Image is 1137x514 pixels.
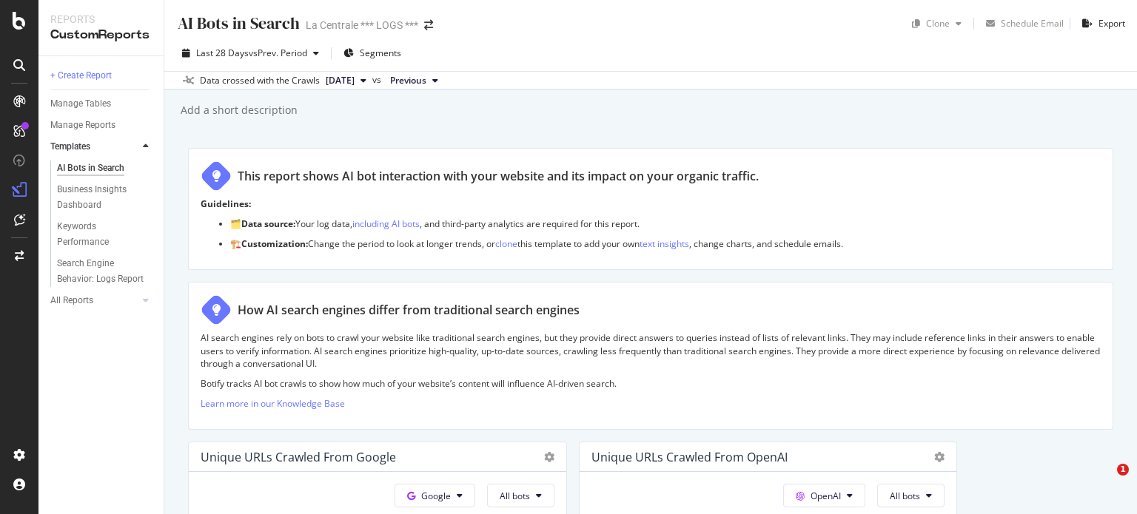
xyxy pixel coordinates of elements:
a: AI Bots in Search [57,160,153,176]
span: Last 28 Days [196,47,249,59]
p: AI search engines rely on bots to crawl your website like traditional search engines, but they pr... [201,331,1101,369]
button: OpenAI [783,484,865,507]
span: 1 [1117,464,1129,476]
div: AI Bots in Search [57,160,124,176]
a: + Create Report [50,68,153,84]
strong: Data source: [241,217,295,230]
span: Segments [360,47,401,59]
a: Business Insights Dashboard [57,182,153,213]
div: Schedule Email [1001,17,1064,30]
span: Google [421,490,451,502]
div: How AI search engines differ from traditional search engines [238,302,580,319]
div: Manage Reports [50,118,115,133]
div: Export [1099,17,1125,30]
div: Unique URLs Crawled from OpenAI [591,450,788,464]
div: Keywords Performance [57,219,140,250]
div: Add a short description [179,103,298,118]
button: Previous [384,72,444,89]
div: Templates [50,139,90,155]
span: 2025 Jan. 7th [326,74,355,87]
span: OpenAI [811,490,841,502]
div: How AI search engines differ from traditional search enginesAI search engines rely on bots to cra... [188,282,1113,430]
div: Manage Tables [50,96,111,112]
div: This report shows AI bot interaction with your website and its impact on your organic traffic. [238,168,759,185]
a: clone [495,237,517,250]
button: Clone [906,12,967,35]
p: 🏗️ Change the period to look at longer trends, or this template to add your own , change charts, ... [230,237,1101,250]
a: Templates [50,139,138,155]
a: Manage Tables [50,96,153,112]
div: arrow-right-arrow-left [424,20,433,30]
div: Business Insights Dashboard [57,182,142,213]
button: All bots [487,484,554,507]
span: All bots [500,490,530,502]
span: Previous [390,74,426,87]
button: Schedule Email [980,12,1064,35]
a: All Reports [50,293,138,308]
div: Reports [50,12,152,27]
span: vs [372,73,384,87]
span: All bots [890,490,920,502]
div: All Reports [50,293,93,308]
div: Data crossed with the Crawls [200,74,320,87]
button: Google [395,484,475,507]
a: text insights [640,237,689,250]
button: All bots [877,484,945,507]
div: CustomReports [50,27,152,44]
button: Last 28 DaysvsPrev. Period [176,41,325,65]
a: Learn more in our Knowledge Base [201,397,345,410]
div: This report shows AI bot interaction with your website and its impact on your organic traffic.Gui... [188,148,1113,270]
span: vs Prev. Period [249,47,307,59]
a: Manage Reports [50,118,153,133]
div: + Create Report [50,68,112,84]
button: Segments [338,41,407,65]
a: Search Engine Behavior: Logs Report [57,256,153,287]
a: Keywords Performance [57,219,153,250]
iframe: Intercom live chat [1087,464,1122,499]
strong: Guidelines: [201,197,251,210]
div: Unique URLs Crawled from Google [201,450,396,464]
p: Botify tracks AI bot crawls to show how much of your website’s content will influence AI-driven s... [201,377,1101,390]
a: including AI bots [352,217,420,230]
div: AI Bots in Search [176,12,300,35]
div: Search Engine Behavior: Logs Report [57,256,144,287]
strong: Customization: [241,237,308,250]
button: Export [1076,12,1125,35]
p: 🗂️ Your log data, , and third-party analytics are required for this report. [230,217,1101,230]
div: Clone [926,17,950,30]
button: [DATE] [320,72,372,89]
